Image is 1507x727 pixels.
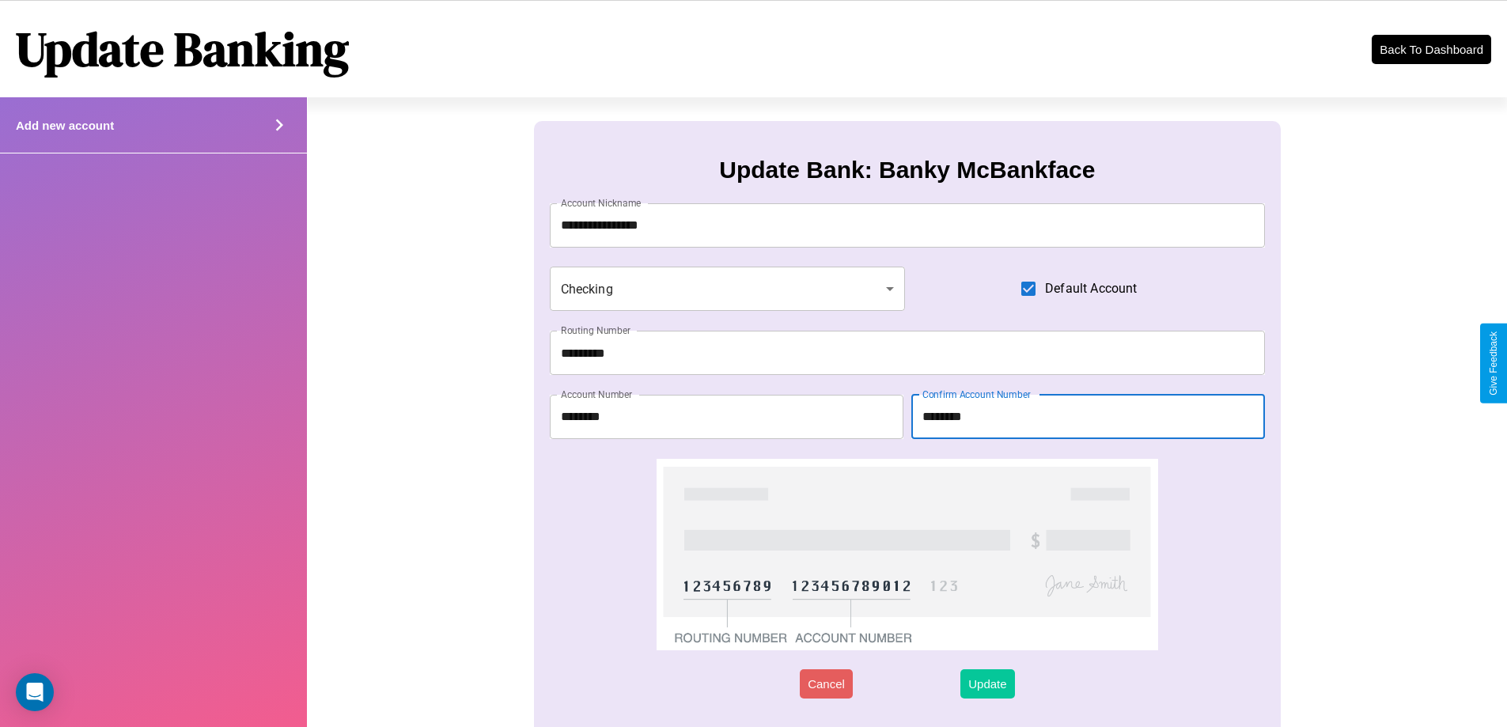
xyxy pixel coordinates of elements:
h3: Update Bank: Banky McBankface [719,157,1095,184]
button: Back To Dashboard [1372,35,1491,64]
h4: Add new account [16,119,114,132]
label: Confirm Account Number [922,388,1031,401]
div: Open Intercom Messenger [16,673,54,711]
img: check [657,459,1157,650]
label: Routing Number [561,324,630,337]
button: Update [960,669,1014,699]
label: Account Nickname [561,196,642,210]
div: Checking [550,267,906,311]
label: Account Number [561,388,632,401]
h1: Update Banking [16,17,349,81]
span: Default Account [1045,279,1137,298]
button: Cancel [800,669,853,699]
div: Give Feedback [1488,331,1499,396]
